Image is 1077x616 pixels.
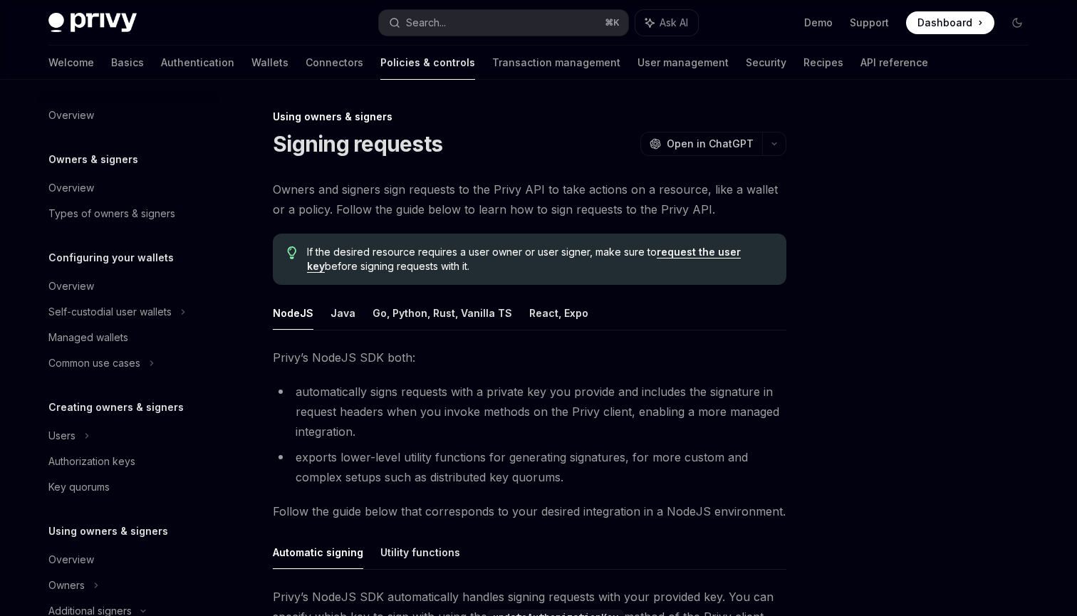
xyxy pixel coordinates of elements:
[273,179,786,219] span: Owners and signers sign requests to the Privy API to take actions on a resource, like a wallet or...
[111,46,144,80] a: Basics
[48,577,85,594] div: Owners
[380,46,475,80] a: Policies & controls
[48,479,110,496] div: Key quorums
[746,46,786,80] a: Security
[660,16,688,30] span: Ask AI
[287,246,297,259] svg: Tip
[331,296,355,330] button: Java
[917,16,972,30] span: Dashboard
[605,17,620,28] span: ⌘ K
[667,137,754,151] span: Open in ChatGPT
[37,175,219,201] a: Overview
[37,474,219,500] a: Key quorums
[306,46,363,80] a: Connectors
[529,296,588,330] button: React, Expo
[37,547,219,573] a: Overview
[273,536,363,569] button: Automatic signing
[273,296,313,330] button: NodeJS
[48,278,94,295] div: Overview
[48,453,135,470] div: Authorization keys
[906,11,994,34] a: Dashboard
[803,46,843,80] a: Recipes
[37,103,219,128] a: Overview
[638,46,729,80] a: User management
[373,296,512,330] button: Go, Python, Rust, Vanilla TS
[48,13,137,33] img: dark logo
[307,245,772,273] span: If the desired resource requires a user owner or user signer, make sure to before signing request...
[640,132,762,156] button: Open in ChatGPT
[380,536,460,569] button: Utility functions
[37,325,219,350] a: Managed wallets
[37,201,219,226] a: Types of owners & signers
[48,355,140,372] div: Common use cases
[273,447,786,487] li: exports lower-level utility functions for generating signatures, for more custom and complex setu...
[161,46,234,80] a: Authentication
[1006,11,1029,34] button: Toggle dark mode
[48,329,128,346] div: Managed wallets
[48,205,175,222] div: Types of owners & signers
[850,16,889,30] a: Support
[48,427,76,444] div: Users
[48,151,138,168] h5: Owners & signers
[273,501,786,521] span: Follow the guide below that corresponds to your desired integration in a NodeJS environment.
[804,16,833,30] a: Demo
[48,46,94,80] a: Welcome
[273,348,786,367] span: Privy’s NodeJS SDK both:
[48,179,94,197] div: Overview
[406,14,446,31] div: Search...
[273,110,786,124] div: Using owners & signers
[48,107,94,124] div: Overview
[48,551,94,568] div: Overview
[48,303,172,320] div: Self-custodial user wallets
[48,249,174,266] h5: Configuring your wallets
[37,449,219,474] a: Authorization keys
[48,399,184,416] h5: Creating owners & signers
[37,273,219,299] a: Overview
[492,46,620,80] a: Transaction management
[379,10,628,36] button: Search...⌘K
[48,523,168,540] h5: Using owners & signers
[860,46,928,80] a: API reference
[635,10,698,36] button: Ask AI
[273,382,786,442] li: automatically signs requests with a private key you provide and includes the signature in request...
[251,46,288,80] a: Wallets
[273,131,442,157] h1: Signing requests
